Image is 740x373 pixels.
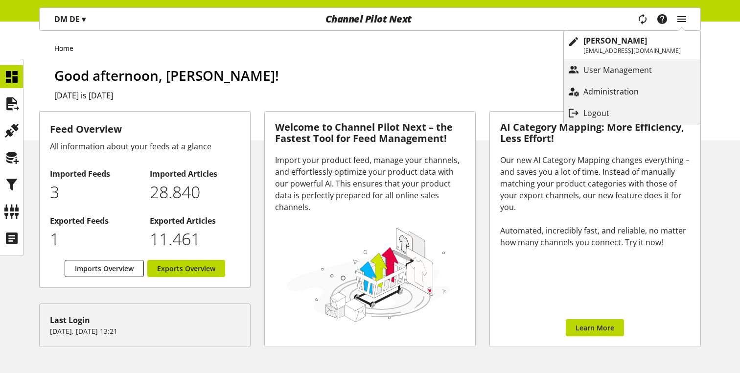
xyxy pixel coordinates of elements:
h2: [DATE] is [DATE] [54,90,701,101]
p: 3 [50,180,139,205]
p: [DATE], [DATE] 13:21 [50,326,240,336]
div: Last Login [50,314,240,326]
h2: Exported Feeds [50,215,139,227]
div: All information about your feeds at a glance [50,140,240,152]
span: ▾ [82,14,86,24]
a: User Management [564,61,700,79]
span: Learn More [576,323,614,333]
h3: Feed Overview [50,122,240,137]
b: [PERSON_NAME] [583,35,647,46]
h3: AI Category Mapping: More Efficiency, Less Effort! [500,122,690,144]
h2: Imported Feeds [50,168,139,180]
a: [PERSON_NAME][EMAIL_ADDRESS][DOMAIN_NAME] [564,31,700,59]
a: Administration [564,83,700,100]
p: 28840 [150,180,239,205]
p: 11461 [150,227,239,252]
h3: Welcome to Channel Pilot Next – the Fastest Tool for Feed Management! [275,122,465,144]
a: Imports Overview [65,260,144,277]
img: 78e1b9dcff1e8392d83655fcfc870417.svg [285,225,453,324]
p: Logout [583,107,629,119]
p: Administration [583,86,658,97]
a: Learn More [566,319,624,336]
p: User Management [583,64,671,76]
span: Exports Overview [157,263,215,274]
p: 1 [50,227,139,252]
a: Exports Overview [147,260,225,277]
span: Good afternoon, [PERSON_NAME]! [54,66,279,85]
nav: main navigation [39,7,701,31]
h2: Exported Articles [150,215,239,227]
div: Our new AI Category Mapping changes everything – and saves you a lot of time. Instead of manually... [500,154,690,248]
span: Imports Overview [75,263,134,274]
p: DM DE [54,13,86,25]
h2: Imported Articles [150,168,239,180]
div: Import your product feed, manage your channels, and effortlessly optimize your product data with ... [275,154,465,213]
p: [EMAIL_ADDRESS][DOMAIN_NAME] [583,47,681,55]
